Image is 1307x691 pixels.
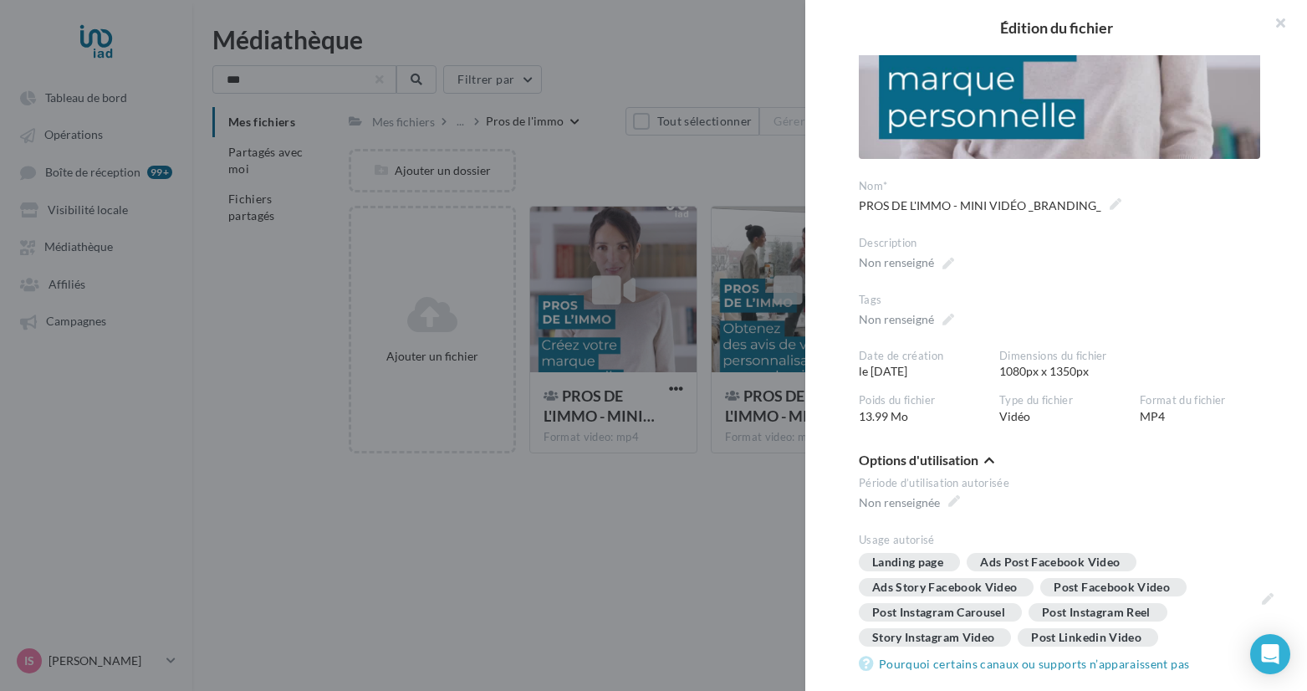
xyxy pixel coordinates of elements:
div: Type du fichier [999,393,1126,408]
div: Story Instagram Video [872,632,994,644]
div: Usage autorisé [859,533,1267,548]
div: Open Intercom Messenger [1250,634,1290,674]
div: Vidéo [999,393,1140,425]
div: Période d’utilisation autorisée [859,476,1267,491]
div: Non renseigné [859,311,934,328]
button: Options d'utilisation [859,452,994,472]
div: MP4 [1140,393,1280,425]
span: Non renseigné [859,251,954,274]
div: Format du fichier [1140,393,1267,408]
div: Landing page [872,556,943,569]
div: Post Linkedin Video [1031,632,1141,644]
span: Options d'utilisation [859,453,978,467]
h2: Édition du fichier [832,20,1280,35]
div: Description [859,236,1267,251]
div: Dimensions du fichier [999,349,1267,364]
span: PROS DE L'IMMO - MINI VIDÉO _BRANDING_ [859,194,1121,218]
div: Poids du fichier [859,393,986,408]
a: Pourquoi certains canaux ou supports n’apparaissent pas [859,654,1196,674]
div: le [DATE] [859,349,999,381]
div: 13.99 Mo [859,393,999,425]
div: Post Instagram Carousel [872,607,1005,619]
div: Date de création [859,349,986,364]
div: Tags [859,293,1267,308]
div: Post Instagram Reel [1042,607,1151,619]
div: Ads Story Facebook Video [872,581,1017,594]
div: Post Facebook Video [1054,581,1170,594]
div: Ads Post Facebook Video [980,556,1120,569]
div: 1080px x 1350px [999,349,1280,381]
span: Non renseignée [859,491,960,514]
